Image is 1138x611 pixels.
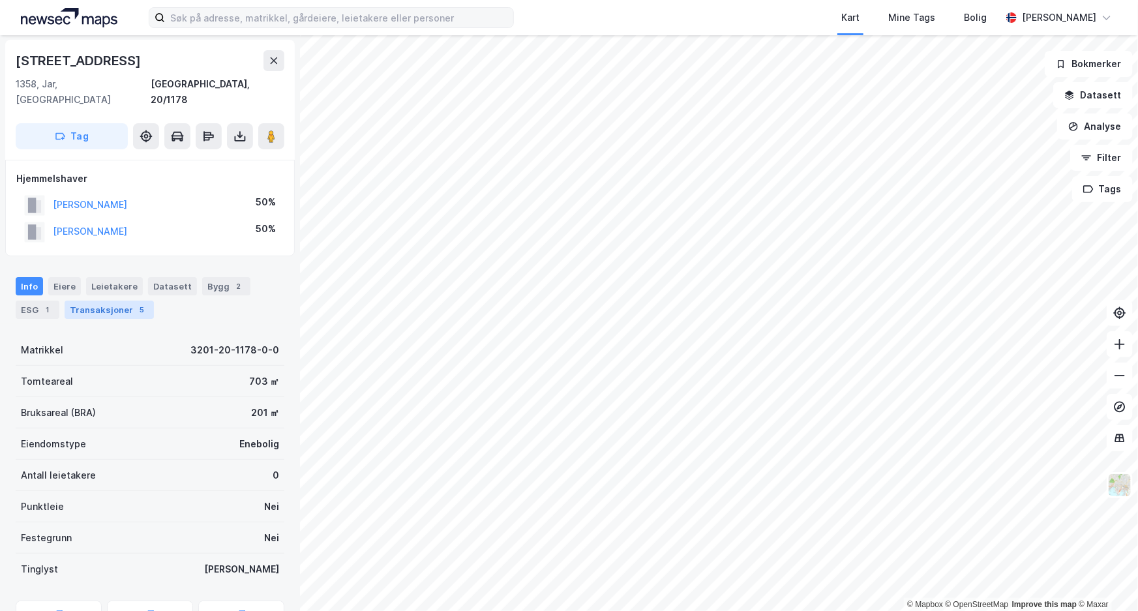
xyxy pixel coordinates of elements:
div: ESG [16,301,59,319]
div: Hjemmelshaver [16,171,284,186]
div: 3201-20-1178-0-0 [190,342,279,358]
div: 0 [273,468,279,483]
div: Kontrollprogram for chat [1073,548,1138,611]
div: Bygg [202,277,250,295]
div: 50% [256,194,276,210]
a: Mapbox [907,600,943,609]
div: 1 [41,303,54,316]
div: [STREET_ADDRESS] [16,50,143,71]
a: Improve this map [1012,600,1077,609]
div: Tomteareal [21,374,73,389]
div: Eiere [48,277,81,295]
div: 703 ㎡ [249,374,279,389]
div: Enebolig [239,436,279,452]
div: 5 [136,303,149,316]
div: 201 ㎡ [251,405,279,421]
div: [GEOGRAPHIC_DATA], 20/1178 [151,76,284,108]
button: Filter [1070,145,1133,171]
div: Eiendomstype [21,436,86,452]
div: Festegrunn [21,530,72,546]
div: 1358, Jar, [GEOGRAPHIC_DATA] [16,76,151,108]
div: Matrikkel [21,342,63,358]
a: OpenStreetMap [946,600,1009,609]
input: Søk på adresse, matrikkel, gårdeiere, leietakere eller personer [165,8,513,27]
button: Analyse [1057,113,1133,140]
div: Datasett [148,277,197,295]
div: Kart [841,10,860,25]
img: logo.a4113a55bc3d86da70a041830d287a7e.svg [21,8,117,27]
button: Bokmerker [1045,51,1133,77]
iframe: Chat Widget [1073,548,1138,611]
div: Bruksareal (BRA) [21,405,96,421]
div: Nei [264,499,279,514]
div: Nei [264,530,279,546]
div: 2 [232,280,245,293]
div: [PERSON_NAME] [1022,10,1096,25]
div: Tinglyst [21,561,58,577]
button: Datasett [1053,82,1133,108]
div: Leietakere [86,277,143,295]
button: Tag [16,123,128,149]
div: Punktleie [21,499,64,514]
div: Info [16,277,43,295]
div: Antall leietakere [21,468,96,483]
button: Tags [1072,176,1133,202]
div: Mine Tags [888,10,935,25]
div: Bolig [964,10,987,25]
div: Transaksjoner [65,301,154,319]
div: [PERSON_NAME] [204,561,279,577]
div: 50% [256,221,276,237]
img: Z [1107,473,1132,498]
